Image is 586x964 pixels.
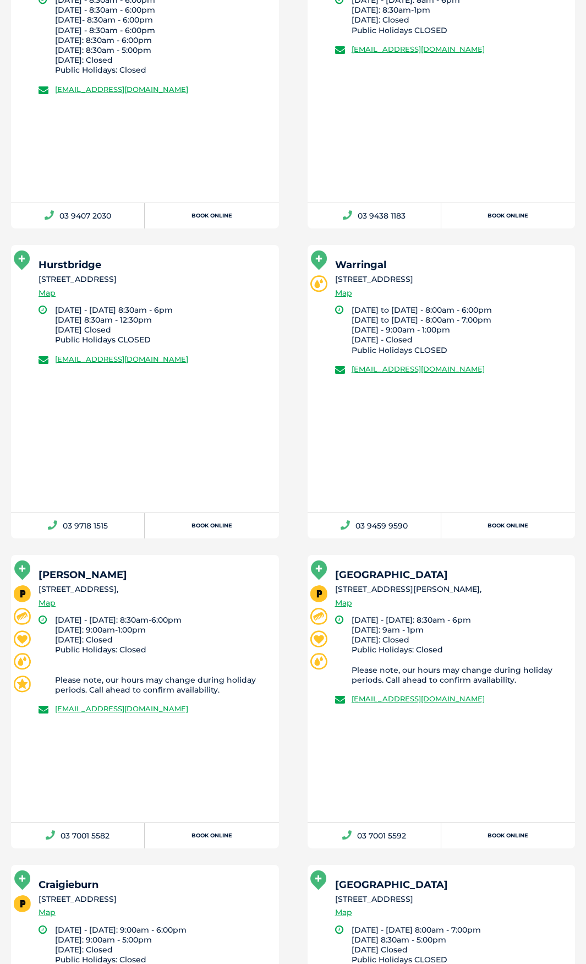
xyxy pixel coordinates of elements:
a: 03 9438 1183 [308,203,441,228]
a: Map [39,906,56,919]
li: [DATE] - [DATE] 8:30am - 6pm [DATE] 8:30am - 12:30pm [DATE] Closed Public Holidays CLOSED [55,305,269,345]
a: 03 7001 5582 [11,823,145,848]
a: Map [335,287,352,299]
a: [EMAIL_ADDRESS][DOMAIN_NAME] [55,704,188,713]
a: Book Online [441,203,575,228]
h5: [GEOGRAPHIC_DATA] [335,570,566,580]
a: Book Online [441,823,575,848]
a: Map [335,906,352,919]
li: [STREET_ADDRESS] [335,894,566,905]
h5: [GEOGRAPHIC_DATA] [335,880,566,890]
a: Map [39,597,56,609]
a: Book Online [145,823,278,848]
a: [EMAIL_ADDRESS][DOMAIN_NAME] [55,85,188,94]
a: [EMAIL_ADDRESS][DOMAIN_NAME] [352,694,485,703]
a: [EMAIL_ADDRESS][DOMAIN_NAME] [352,364,485,373]
a: Book Online [145,513,278,538]
a: 03 9459 9590 [308,513,441,538]
a: [EMAIL_ADDRESS][DOMAIN_NAME] [55,355,188,363]
li: [DATE] - [DATE]: 8:30am - 6pm [DATE]: 9am - 1pm [DATE]: Closed Public Holidays: Closed Please not... [352,615,566,685]
li: [DATE] to [DATE] - 8:00am - 6:00pm [DATE] to [DATE] - 8:00am - 7:00pm [DATE] - 9:00am - 1:00pm [D... [352,305,566,355]
h5: Craigieburn [39,880,269,890]
a: 03 7001 5592 [308,823,441,848]
li: [STREET_ADDRESS] [39,274,269,285]
a: Map [39,287,56,299]
a: [EMAIL_ADDRESS][DOMAIN_NAME] [352,45,485,53]
li: [STREET_ADDRESS][PERSON_NAME], [335,584,566,595]
a: Map [335,597,352,609]
h5: Hurstbridge [39,260,269,270]
li: [STREET_ADDRESS] [335,274,566,285]
a: Book Online [145,203,278,228]
a: 03 9718 1515 [11,513,145,538]
li: [DATE] - [DATE]: 8:30am-6:00pm [DATE]: 9:00am-1:00pm [DATE]: Closed Public Holidays: Closed Pleas... [55,615,269,695]
h5: Warringal [335,260,566,270]
h5: [PERSON_NAME] [39,570,269,580]
a: 03 9407 2030 [11,203,145,228]
li: [STREET_ADDRESS] [39,894,269,905]
li: [STREET_ADDRESS], [39,584,269,595]
a: Book Online [441,513,575,538]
